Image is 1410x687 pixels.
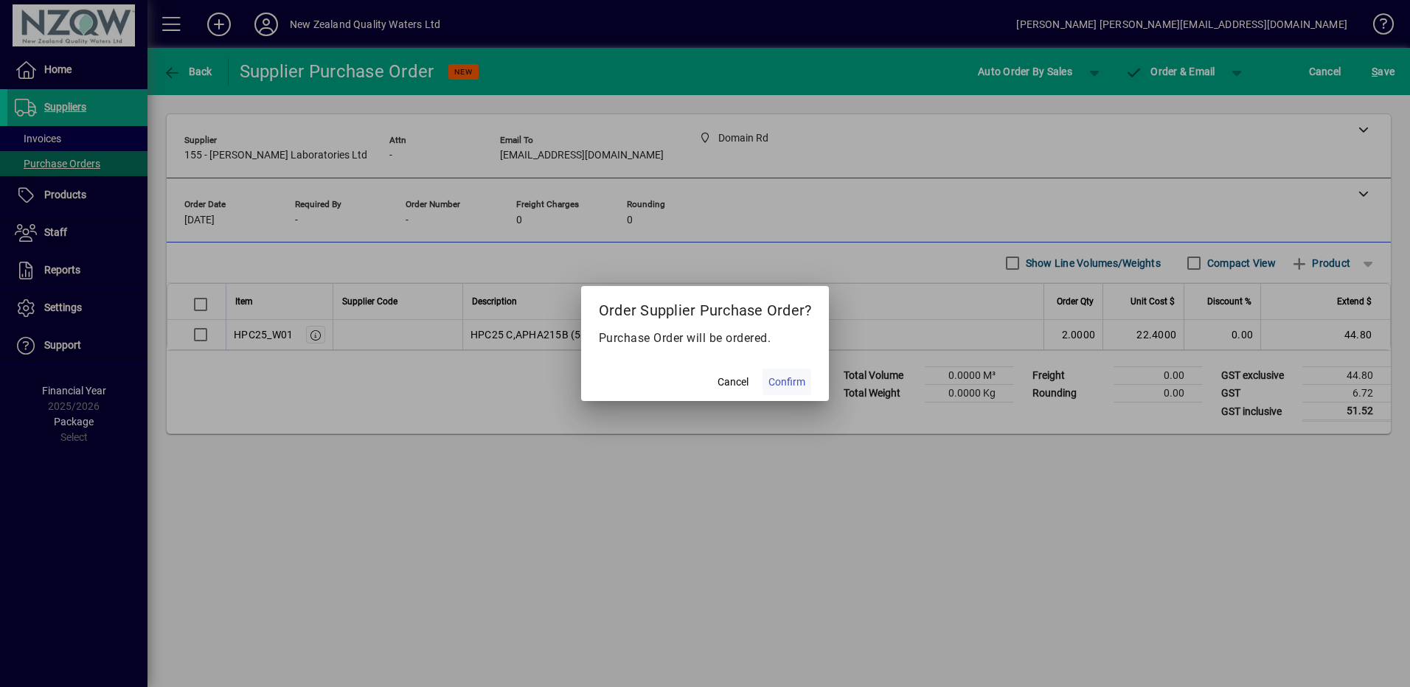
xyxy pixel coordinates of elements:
[599,329,812,347] p: Purchase Order will be ordered.
[718,374,749,390] span: Cancel
[581,286,830,329] h2: Order Supplier Purchase Order?
[768,374,805,390] span: Confirm
[763,369,811,395] button: Confirm
[709,369,757,395] button: Cancel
